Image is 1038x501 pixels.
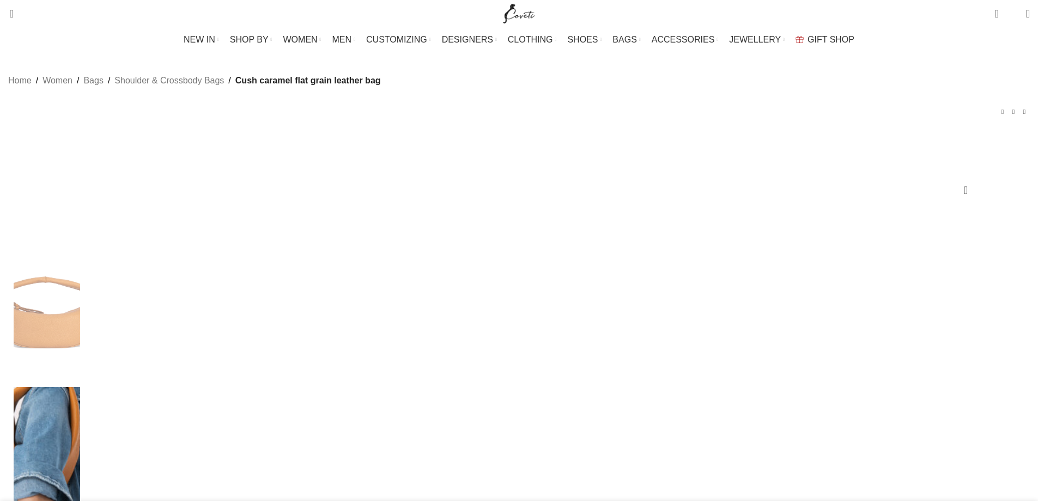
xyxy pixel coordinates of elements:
span: WOMEN [283,34,318,45]
span: DESIGNERS [442,34,493,45]
a: Bags [83,74,103,88]
a: ACCESSORIES [652,29,719,51]
a: Previous product [997,106,1008,117]
span: GIFT SHOP [808,34,854,45]
a: Women [43,74,72,88]
a: NEW IN [184,29,219,51]
a: SHOES [567,29,602,51]
a: JEWELLERY [729,29,785,51]
a: SHOP BY [230,29,272,51]
span: CUSTOMIZING [366,34,427,45]
a: 0 [989,3,1004,25]
div: Main navigation [3,29,1035,51]
img: Evening crystal bag Bags bag Coveti [14,202,80,382]
nav: Breadcrumb [8,74,381,88]
span: ACCESSORIES [652,34,715,45]
span: SHOP BY [230,34,269,45]
span: 0 [1009,11,1017,19]
img: GiftBag [796,36,804,43]
span: JEWELLERY [729,34,781,45]
a: CLOTHING [508,29,557,51]
div: My Wishlist [1007,3,1018,25]
a: CUSTOMIZING [366,29,431,51]
a: BAGS [612,29,640,51]
a: Next product [1019,106,1030,117]
span: SHOES [567,34,598,45]
span: CLOTHING [508,34,553,45]
span: Cush caramel flat grain leather bag [235,74,381,88]
a: DESIGNERS [442,29,497,51]
a: Shoulder & Crossbody Bags [114,74,224,88]
span: BAGS [612,34,636,45]
a: Home [8,74,32,88]
span: NEW IN [184,34,215,45]
a: Search [3,3,14,25]
a: MEN [332,29,355,51]
span: 0 [995,5,1004,14]
a: WOMEN [283,29,321,51]
a: Site logo [501,8,537,17]
a: GIFT SHOP [796,29,854,51]
span: MEN [332,34,352,45]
